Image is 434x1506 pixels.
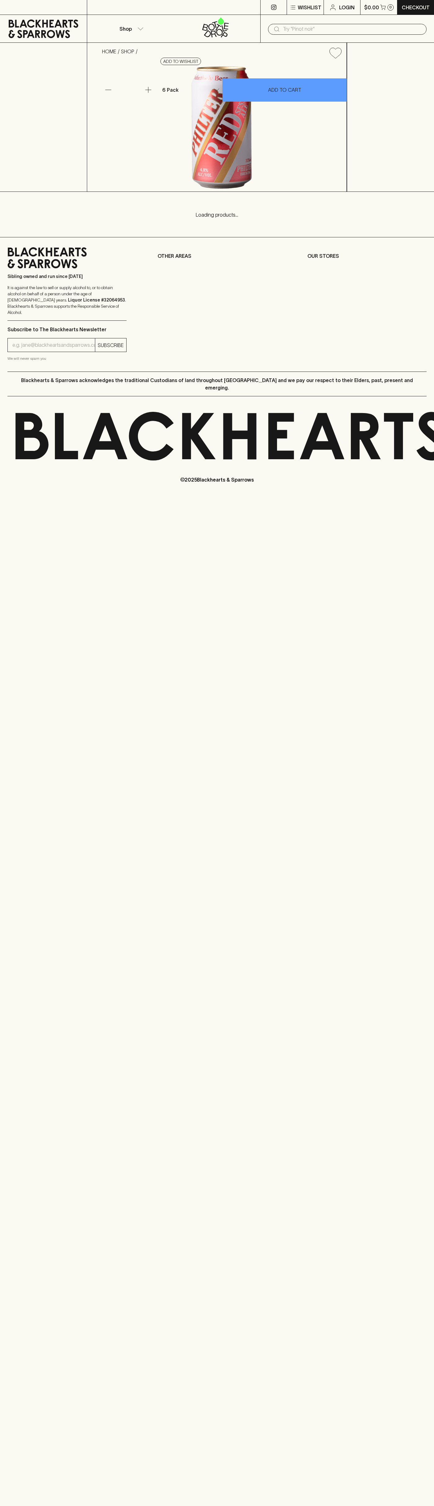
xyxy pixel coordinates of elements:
p: Wishlist [298,4,321,11]
p: Subscribe to The Blackhearts Newsletter [7,326,127,333]
p: Blackhearts & Sparrows acknowledges the traditional Custodians of land throughout [GEOGRAPHIC_DAT... [12,376,422,391]
a: HOME [102,49,116,54]
p: $0.00 [364,4,379,11]
img: 52208.png [97,64,347,192]
div: 6 Pack [160,84,222,96]
p: Shop [119,25,132,33]
p: SUBSCRIBE [98,341,124,349]
input: Try "Pinot noir" [283,24,422,34]
strong: Liquor License #32064953 [68,297,125,302]
p: We will never spam you [7,355,127,362]
p: OTHER AREAS [158,252,277,260]
p: ADD TO CART [268,86,301,94]
button: ADD TO CART [222,78,347,102]
button: SUBSCRIBE [95,338,126,352]
p: Checkout [402,4,430,11]
p: It is against the law to sell or supply alcohol to, or to obtain alcohol on behalf of a person un... [7,284,127,315]
button: Shop [87,15,174,42]
a: SHOP [121,49,134,54]
p: 0 [389,6,392,9]
p: Sibling owned and run since [DATE] [7,273,127,280]
button: Add to wishlist [160,58,201,65]
p: Login [339,4,355,11]
p: 6 Pack [162,86,179,94]
input: e.g. jane@blackheartsandsparrows.com.au [12,340,95,350]
p: ⠀ [87,4,92,11]
button: Add to wishlist [327,45,344,61]
p: OUR STORES [307,252,427,260]
p: Loading products... [6,211,428,218]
